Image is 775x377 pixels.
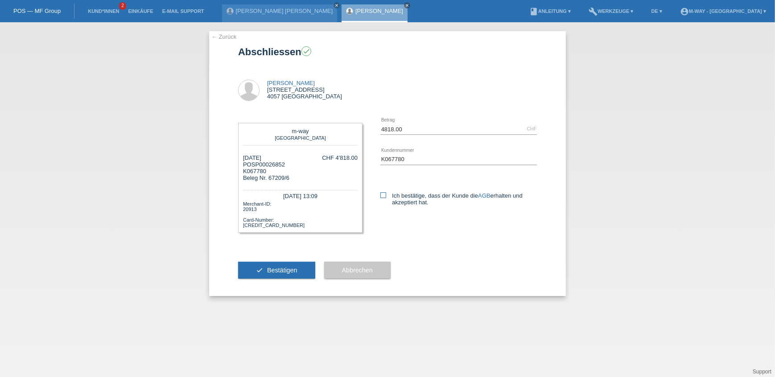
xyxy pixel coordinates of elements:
i: build [589,7,598,16]
span: K067780 [243,168,266,174]
a: POS — MF Group [13,8,61,14]
a: close [334,2,340,8]
label: Ich bestätige, dass der Kunde die erhalten und akzeptiert hat. [380,192,537,206]
div: m-way [245,128,355,134]
a: Einkäufe [124,8,157,14]
a: Kund*innen [83,8,124,14]
i: account_circle [680,7,689,16]
a: AGB [478,192,490,199]
div: CHF [527,126,537,131]
a: DE ▾ [647,8,667,14]
a: ← Zurück [211,33,236,40]
button: check Bestätigen [238,262,315,279]
a: [PERSON_NAME] [355,8,403,14]
i: book [529,7,538,16]
h1: Abschliessen [238,46,537,57]
div: CHF 4'818.00 [322,154,358,161]
a: buildWerkzeuge ▾ [584,8,638,14]
a: [PERSON_NAME] [267,80,315,86]
div: [DATE] 13:09 [243,190,358,200]
span: 2 [119,2,126,10]
span: Bestätigen [267,267,297,274]
a: [PERSON_NAME] [PERSON_NAME] [236,8,333,14]
a: bookAnleitung ▾ [525,8,575,14]
button: Abbrechen [324,262,391,279]
a: E-Mail Support [158,8,209,14]
i: close [405,3,409,8]
a: Support [753,369,771,375]
div: [GEOGRAPHIC_DATA] [245,134,355,141]
div: [DATE] POSP00026852 Beleg Nr. 67209/6 [243,154,289,181]
div: [STREET_ADDRESS] 4057 [GEOGRAPHIC_DATA] [267,80,342,100]
i: close [334,3,339,8]
span: Abbrechen [342,267,373,274]
div: Merchant-ID: 20913 Card-Number: [CREDIT_CARD_NUMBER] [243,200,358,228]
i: check [302,47,310,55]
i: check [256,267,263,274]
a: account_circlem-way - [GEOGRAPHIC_DATA] ▾ [676,8,771,14]
a: close [404,2,410,8]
